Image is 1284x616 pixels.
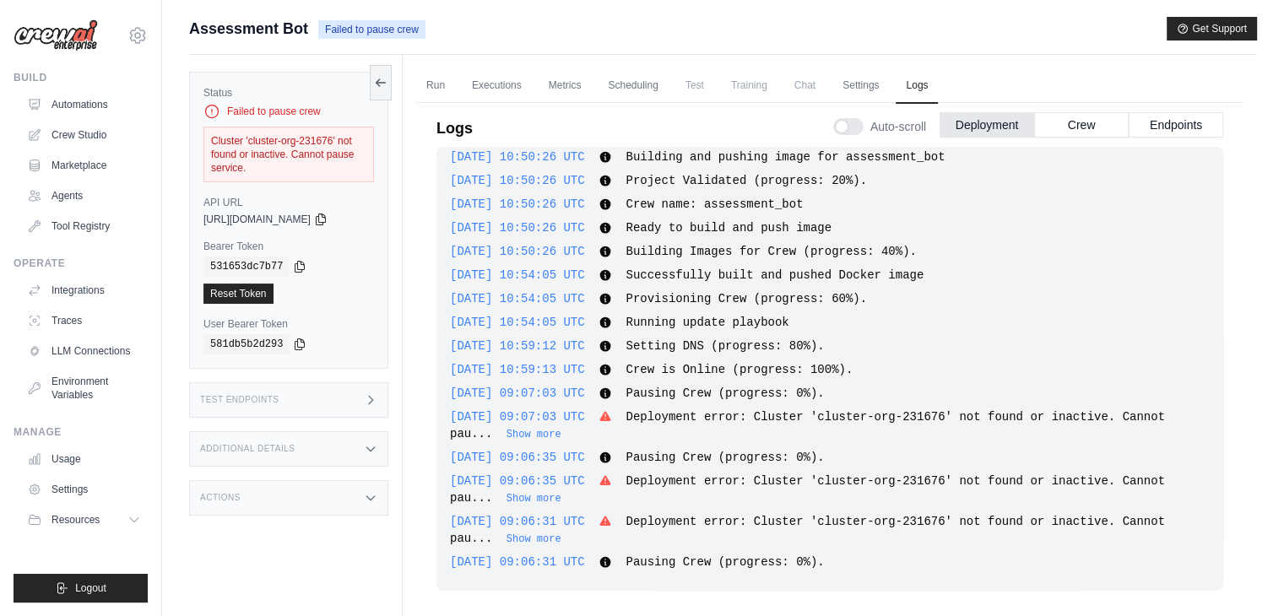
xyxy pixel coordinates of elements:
span: Deployment error: Cluster 'cluster-org-231676' not found or inactive. Cannot pau... [450,474,1165,505]
span: Training is not available until the deployment is complete [721,68,777,102]
span: Deployment error: Cluster 'cluster-org-231676' not found or inactive. Cannot pau... [450,410,1165,440]
span: Assessment Bot [189,17,308,41]
span: Pausing Crew (progress: 0%). [626,386,824,400]
span: Crew is Online (progress: 100%). [626,363,853,376]
span: Building Images for Crew (progress: 40%). [626,245,916,258]
label: Status [203,86,374,100]
span: Resources [51,513,100,527]
span: Test [675,68,714,102]
span: [DATE] 10:54:05 UTC [450,292,585,305]
a: Crew Studio [20,122,148,149]
label: API URL [203,196,374,209]
span: [DATE] 09:06:31 UTC [450,555,585,569]
button: Endpoints [1129,112,1223,138]
span: Provisioning Crew (progress: 60%). [626,292,867,305]
a: Usage [20,446,148,473]
button: Resources [20,506,148,533]
span: [DATE] 10:50:26 UTC [450,245,585,258]
span: Auto-scroll [870,118,926,135]
button: Show more [507,532,561,546]
span: Building and pushing image for assessment_bot [626,150,945,164]
span: Chat is not available until the deployment is complete [784,68,826,102]
span: Failed to pause crew [318,20,425,39]
h3: Actions [200,493,241,503]
button: Show more [507,492,561,505]
a: Agents [20,182,148,209]
button: Show more [507,428,561,441]
div: Failed to pause crew [203,103,374,120]
button: Logout [14,574,148,602]
iframe: Chat Widget [1200,535,1284,616]
span: [DATE] 09:06:35 UTC [450,451,585,464]
h3: Additional Details [200,444,295,454]
a: LLM Connections [20,338,148,365]
span: [DATE] 09:07:03 UTC [450,410,585,424]
span: Successfully built and pushed Docker image [626,268,924,282]
span: Logout [75,581,106,595]
span: [DATE] 10:50:26 UTC [450,197,585,211]
span: [DATE] 10:50:26 UTC [450,221,585,235]
span: Deployment error: Cluster 'cluster-org-231676' not found or inactive. Cannot pau... [450,515,1165,545]
a: Run [416,68,455,104]
img: Logo [14,19,98,51]
button: Deployment [940,112,1034,138]
span: [DATE] 10:54:05 UTC [450,316,585,329]
span: Project Validated (progress: 20%). [626,174,867,187]
a: Tool Registry [20,213,148,240]
h3: Test Endpoints [200,395,279,405]
label: User Bearer Token [203,317,374,331]
div: Build [14,71,148,84]
a: Metrics [539,68,592,104]
a: Settings [20,476,148,503]
span: [DATE] 09:06:31 UTC [450,515,585,528]
a: Marketplace [20,152,148,179]
div: Manage [14,425,148,439]
a: Traces [20,307,148,334]
a: Automations [20,91,148,118]
span: [DATE] 10:59:13 UTC [450,363,585,376]
div: Cluster 'cluster-org-231676' not found or inactive. Cannot pause service. [203,127,374,182]
span: [DATE] 10:50:26 UTC [450,150,585,164]
div: Operate [14,257,148,270]
span: Pausing Crew (progress: 0%). [626,451,824,464]
label: Bearer Token [203,240,374,253]
span: Crew name: assessment_bot [626,197,803,211]
p: Logs [436,116,473,140]
button: Get Support [1167,17,1257,41]
a: Integrations [20,277,148,304]
span: [DATE] 09:06:35 UTC [450,474,585,488]
span: Ready to build and push image [626,221,832,235]
span: Pausing Crew (progress: 0%). [626,555,824,569]
a: Executions [462,68,532,104]
a: Reset Token [203,284,274,304]
code: 581db5b2d293 [203,334,290,354]
span: Running update playbook [626,316,788,329]
span: [DATE] 10:54:05 UTC [450,268,585,282]
span: [DATE] 10:50:26 UTC [450,174,585,187]
span: [URL][DOMAIN_NAME] [203,213,311,226]
span: [DATE] 10:59:12 UTC [450,339,585,353]
span: Setting DNS (progress: 80%). [626,339,824,353]
a: Environment Variables [20,368,148,408]
button: Crew [1034,112,1129,138]
a: Scheduling [598,68,668,104]
a: Settings [832,68,889,104]
span: [DATE] 09:07:03 UTC [450,386,585,400]
a: Logs [896,68,938,104]
code: 531653dc7b77 [203,257,290,277]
